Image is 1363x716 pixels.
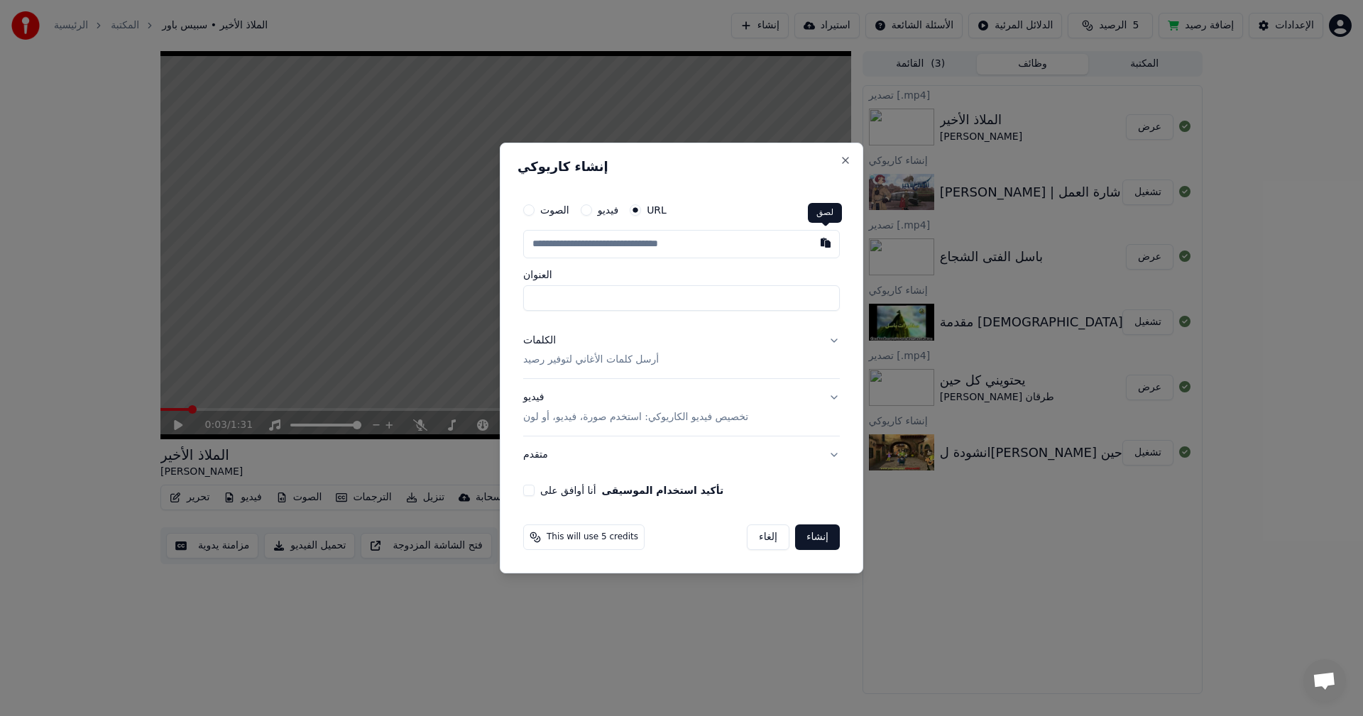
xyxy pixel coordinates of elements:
[523,410,748,424] p: تخصيص فيديو الكاريوكي: استخدم صورة، فيديو، أو لون
[647,205,667,215] label: URL
[808,203,842,223] div: لصق
[523,322,840,379] button: الكلماتأرسل كلمات الأغاني لتوفير رصيد
[523,436,840,473] button: متقدم
[523,391,748,425] div: فيديو
[540,205,569,215] label: الصوت
[518,160,845,173] h2: إنشاء كاريوكي
[602,485,724,495] button: أنا أوافق على
[547,532,638,543] span: This will use 5 credits
[795,524,840,550] button: إنشاء
[523,380,840,436] button: فيديوتخصيص فيديو الكاريوكي: استخدم صورة، فيديو، أو لون
[747,524,789,550] button: إلغاء
[598,205,618,215] label: فيديو
[540,485,723,495] label: أنا أوافق على
[523,270,840,280] label: العنوان
[523,353,659,368] p: أرسل كلمات الأغاني لتوفير رصيد
[523,334,556,348] div: الكلمات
